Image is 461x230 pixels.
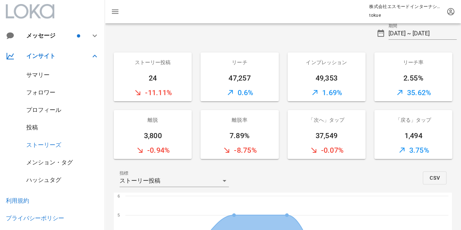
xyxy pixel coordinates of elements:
div: -0.07% [288,141,366,159]
span: バッジ [77,34,80,38]
div: 「次へ」タップ [288,110,366,130]
div: リーチ [200,52,278,72]
div: -11.11% [114,84,192,101]
text: 6 [118,194,120,198]
div: -8.75% [200,141,278,159]
a: メンション・タグ [26,159,73,166]
text: 5 [118,213,120,217]
div: ストーリー投稿 [114,52,192,72]
div: 2.55% [374,72,452,84]
div: インプレッション [288,52,366,72]
p: tokue [369,12,442,19]
div: 「戻る」タップ [374,110,452,130]
div: リーチ率 [374,52,452,72]
div: 37,549 [288,130,366,141]
a: フォロワー [26,89,55,96]
span: CSV [429,175,440,181]
div: 離脱率 [200,110,278,130]
div: 指標ストーリー投稿 [120,175,229,187]
div: 35.62% [374,84,452,101]
a: ハッシュタグ [26,176,61,183]
div: ストーリー投稿 [120,178,160,184]
a: サマリー [26,71,50,78]
div: 離脱 [114,110,192,130]
div: 1,494 [374,130,452,141]
div: -0.94% [114,141,192,159]
a: 利用規約 [6,197,29,204]
a: ストーリーズ [26,141,61,148]
div: 3.75% [374,141,452,159]
div: 24 [114,72,192,84]
button: CSV [423,171,446,184]
div: 1.69% [288,84,366,101]
a: 投稿 [26,124,38,131]
div: 7.89% [200,130,278,141]
div: インサイト [26,52,82,59]
p: 株式会社エスモードインターナショナル [369,3,442,10]
div: 0.6% [200,84,278,101]
a: プロフィール [26,106,61,113]
div: 47,257 [200,72,278,84]
div: メッセージ [26,32,75,39]
a: プライバシーポリシー [6,215,64,222]
div: 49,353 [288,72,366,84]
div: 3,800 [114,130,192,141]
